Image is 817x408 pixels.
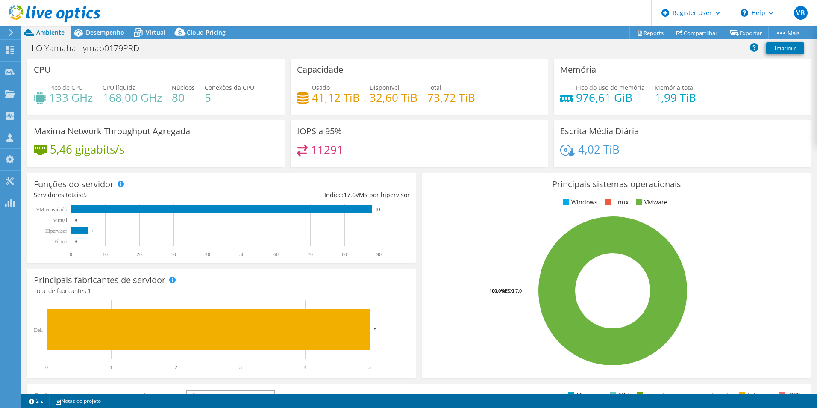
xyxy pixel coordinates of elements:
a: 2 [23,396,50,406]
text: Dell [34,327,43,333]
span: IOPS [187,391,274,401]
a: Reports [629,26,670,39]
tspan: ESXi 7.0 [505,287,522,294]
h4: 5 [205,93,254,102]
tspan: 100.0% [489,287,505,294]
text: 0 [75,218,77,222]
h4: 976,61 GiB [576,93,645,102]
text: 0 [75,239,77,244]
text: 5 [92,229,94,233]
span: CPU líquida [103,83,136,92]
text: 30 [171,251,176,257]
span: Total [427,83,441,92]
li: Linux [603,198,629,207]
span: Disponível [370,83,400,92]
text: VM convidada [36,207,67,213]
h3: IOPS a 95% [297,127,342,136]
span: Pico de CPU [49,83,83,92]
h3: Maxima Network Throughput Agregada [34,127,190,136]
li: Memória [566,390,602,400]
text: Virtual [53,217,68,223]
h4: Total de fabricantes: [34,286,410,296]
span: 17.6 [344,191,356,199]
text: 1 [110,364,112,370]
text: Hipervisor [45,228,67,234]
text: 40 [205,251,210,257]
h3: Escrita Média Diária [560,127,639,136]
h1: LO Yamaha - ymap0179PRD [28,44,153,53]
h3: Principais fabricantes de servidor [34,275,165,285]
span: Usado [312,83,330,92]
h3: Funções do servidor [34,180,114,189]
span: 5 [83,191,87,199]
span: Virtual [146,28,165,36]
text: 60 [273,251,279,257]
h4: 32,60 TiB [370,93,417,102]
text: 5 [368,364,371,370]
span: Pico do uso de memória [576,83,645,92]
h4: 41,12 TiB [312,93,360,102]
text: 50 [239,251,244,257]
tspan: Físico [54,239,67,245]
a: Notas do projeto [49,396,107,406]
text: 4 [304,364,306,370]
a: Exportar [724,26,769,39]
li: VMware [634,198,667,207]
li: Windows [561,198,597,207]
svg: \n [741,9,748,17]
h4: 80 [172,93,195,102]
h4: 133 GHz [49,93,93,102]
li: Taxa de transferência de rede [635,390,732,400]
h4: 5,46 gigabits/s [50,145,124,154]
span: Memória total [655,83,695,92]
a: Mais [768,26,806,39]
li: CPU [608,390,629,400]
text: 3 [239,364,242,370]
text: 20 [137,251,142,257]
li: IOPS [777,390,800,400]
text: 80 [342,251,347,257]
h4: 4,02 TiB [578,145,620,154]
span: Cloud Pricing [187,28,226,36]
h3: Capacidade [297,65,343,74]
text: 90 [376,251,382,257]
span: Conexões da CPU [205,83,254,92]
h3: CPU [34,65,51,74]
h3: Memória [560,65,596,74]
div: Servidores totais: [34,190,222,200]
text: 0 [70,251,72,257]
text: 5 [374,327,376,332]
text: 10 [103,251,108,257]
span: 1 [88,287,91,295]
text: 70 [308,251,313,257]
text: 2 [175,364,177,370]
h4: 1,99 TiB [655,93,696,102]
span: Núcleos [172,83,195,92]
h4: 168,00 GHz [103,93,162,102]
h4: 73,72 TiB [427,93,475,102]
span: Ambiente [36,28,65,36]
li: Latência [737,390,771,400]
span: VB [794,6,808,20]
div: Índice: VMs por hipervisor [222,190,410,200]
text: 0 [45,364,48,370]
a: Imprimir [766,42,804,54]
a: Compartilhar [670,26,724,39]
span: Desempenho [86,28,124,36]
h4: 11291 [311,145,343,154]
h3: Principais sistemas operacionais [429,180,805,189]
text: 88 [376,207,381,212]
